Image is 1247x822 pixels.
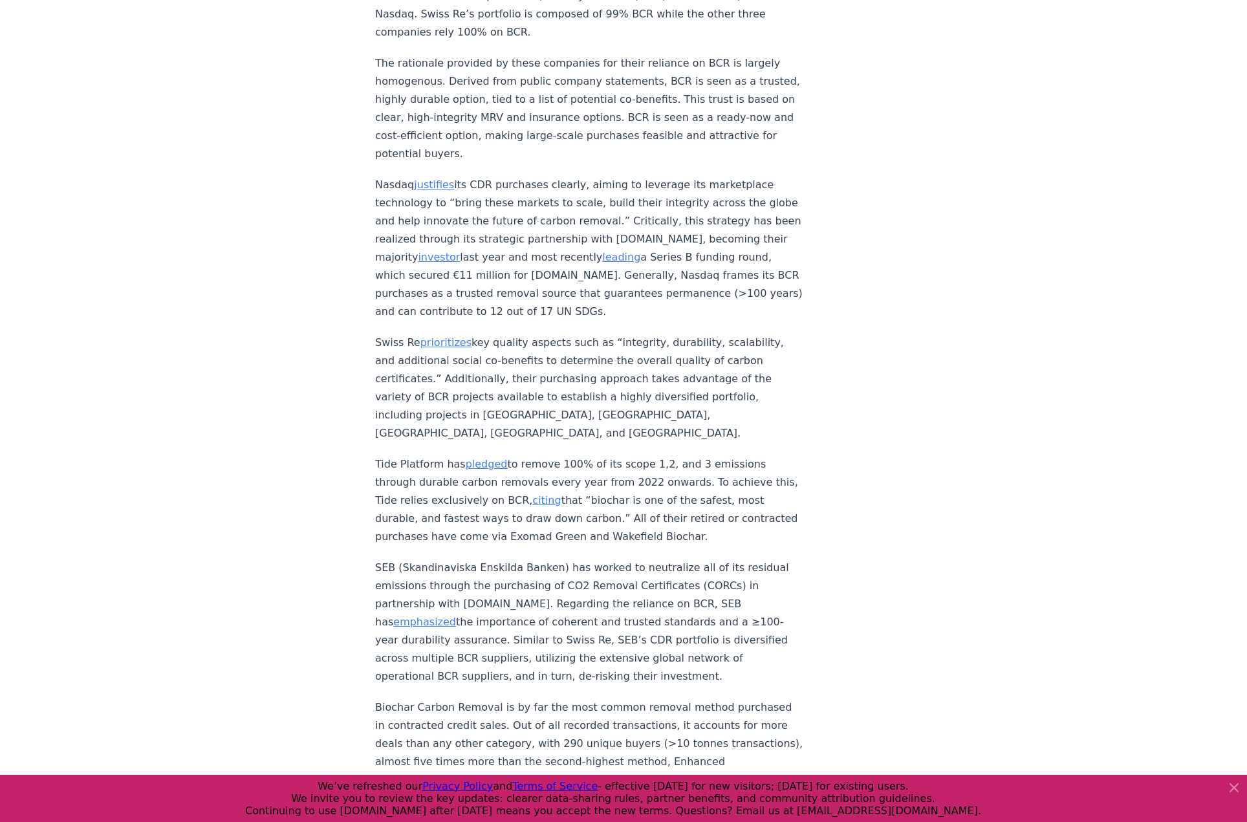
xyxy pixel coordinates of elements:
[375,455,803,546] p: Tide Platform has to remove 100% of its scope 1,2, and 3 emissions through durable carbon removal...
[420,336,472,349] a: prioritizes
[393,616,456,628] a: emphasized
[532,494,561,506] a: citing
[375,54,803,163] p: The rationale provided by these companies for their reliance on BCR is largely homogenous. Derive...
[375,176,803,321] p: Nasdaq its CDR purchases clearly, aiming to leverage its marketplace technology to “bring these m...
[602,251,640,263] a: leading
[418,251,460,263] a: investor
[375,334,803,442] p: Swiss Re key quality aspects such as “integrity, durability, scalability, and additional social c...
[375,559,803,686] p: SEB (Skandinaviska Enskilda Banken) has worked to neutralize all of its residual emissions throug...
[375,773,794,822] strong: The clear majority of first-time purchasers are entering the market through BCR, making it the do...
[414,178,454,191] a: justifies
[466,458,508,470] a: pledged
